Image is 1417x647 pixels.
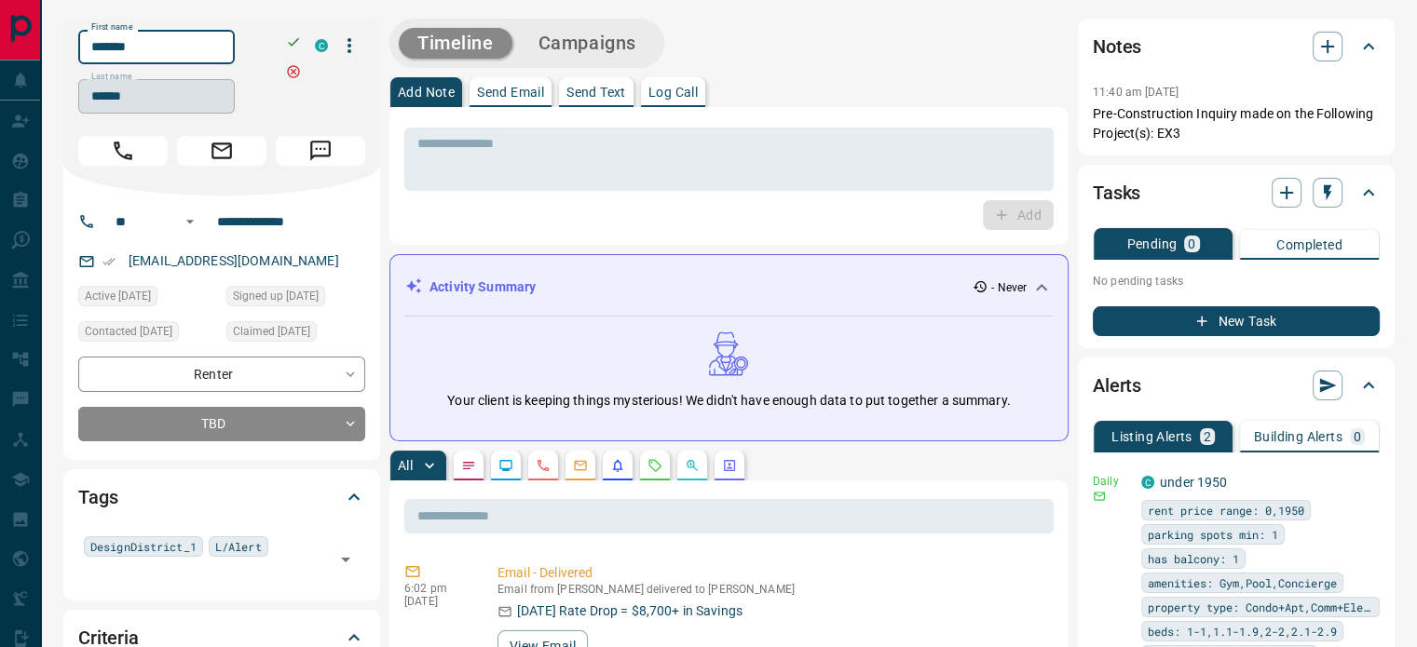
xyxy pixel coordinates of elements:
[1188,237,1195,250] p: 0
[177,136,266,166] span: Email
[398,86,455,99] p: Add Note
[1148,598,1373,616] span: property type: Condo+Apt,Comm+Element+Condo,Leasehold+Condo
[226,286,365,312] div: Mon Jul 29 2019
[1093,371,1141,400] h2: Alerts
[1093,473,1130,490] p: Daily
[85,287,151,305] span: Active [DATE]
[648,86,698,99] p: Log Call
[1354,430,1361,443] p: 0
[517,601,743,621] p: [DATE] Rate Drop = $8,700+ in Savings
[90,537,197,556] span: DesignDistrict_1
[333,546,359,573] button: Open
[404,582,470,595] p: 6:02 pm
[685,458,700,473] svg: Opportunities
[1093,363,1380,408] div: Alerts
[566,86,626,99] p: Send Text
[179,210,201,233] button: Open
[1093,24,1380,69] div: Notes
[1254,430,1342,443] p: Building Alerts
[78,475,365,519] div: Tags
[1093,32,1141,61] h2: Notes
[461,458,476,473] svg: Notes
[102,255,116,268] svg: Email Verified
[1148,501,1304,519] span: rent price range: 0,1950
[1093,267,1380,295] p: No pending tasks
[226,321,365,347] div: Tue Jul 30 2019
[498,458,513,473] svg: Lead Browsing Activity
[477,86,544,99] p: Send Email
[91,21,132,34] label: First name
[78,357,365,391] div: Renter
[429,277,536,297] p: Activity Summary
[233,322,310,341] span: Claimed [DATE]
[315,39,328,52] div: condos.ca
[78,321,217,347] div: Tue Aug 23 2022
[1093,86,1179,99] p: 11:40 am [DATE]
[129,253,339,268] a: [EMAIL_ADDRESS][DOMAIN_NAME]
[520,28,655,59] button: Campaigns
[405,270,1053,304] div: Activity Summary- Never
[447,391,1010,411] p: Your client is keeping things mysterious! We didn't have enough data to put together a summary.
[215,537,262,556] span: L/Alert
[573,458,588,473] svg: Emails
[1148,549,1239,568] span: has balcony: 1
[404,595,470,608] p: [DATE]
[78,286,217,312] div: Sat Dec 09 2023
[1276,238,1342,251] p: Completed
[647,458,662,473] svg: Requests
[78,407,365,441] div: TBD
[1093,178,1140,208] h2: Tasks
[497,563,1046,583] p: Email - Delivered
[233,287,319,305] span: Signed up [DATE]
[991,279,1027,296] p: - Never
[91,71,132,83] label: Last name
[1093,104,1380,143] p: Pre-Construction Inquiry made on the Following Project(s): EX3
[399,28,512,59] button: Timeline
[1093,306,1380,336] button: New Task
[722,458,737,473] svg: Agent Actions
[1148,622,1337,640] span: beds: 1-1,1.1-1.9,2-2,2.1-2.9
[1093,490,1106,503] svg: Email
[536,458,551,473] svg: Calls
[1126,237,1177,250] p: Pending
[398,459,413,472] p: All
[78,136,168,166] span: Call
[1148,573,1337,592] span: amenities: Gym,Pool,Concierge
[1093,170,1380,215] div: Tasks
[85,322,172,341] span: Contacted [DATE]
[1111,430,1192,443] p: Listing Alerts
[1160,475,1227,490] a: under 1950
[610,458,625,473] svg: Listing Alerts
[276,136,365,166] span: Message
[78,482,117,512] h2: Tags
[1141,476,1154,489] div: condos.ca
[1204,430,1211,443] p: 2
[497,583,1046,596] p: Email from [PERSON_NAME] delivered to [PERSON_NAME]
[1148,525,1278,544] span: parking spots min: 1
